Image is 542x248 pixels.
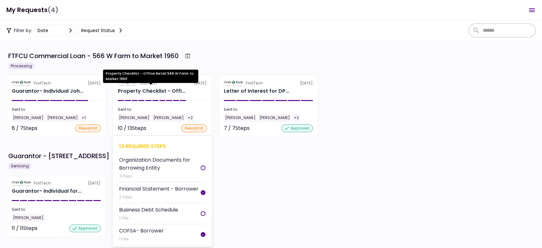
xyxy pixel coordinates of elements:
[12,225,37,232] div: 11 / 11 Steps
[119,206,178,214] div: Business Debt Schedule
[46,114,79,122] div: [PERSON_NAME]
[119,173,201,179] div: 3 Files
[8,151,109,161] div: Guarantor - [STREET_ADDRESS]
[119,156,201,172] div: Organization Documents for Borrowing Entity
[8,63,35,69] div: Processing
[118,107,207,112] div: Sent to:
[181,124,207,132] div: resubmit
[12,207,101,212] div: Sent to:
[119,215,178,221] div: 1 File
[48,3,58,17] span: (4)
[182,50,193,62] button: Archive workflow
[224,114,257,122] div: [PERSON_NAME]
[152,114,185,122] div: [PERSON_NAME]
[119,227,164,235] div: COFSA- Borrower
[12,180,31,186] img: Partner logo
[6,3,58,17] h1: My Requests
[35,25,76,36] button: date
[224,80,243,86] img: Partner logo
[246,80,263,86] div: FirstTech
[119,185,198,193] div: Financial Statement - Borrower
[12,80,31,86] img: Partner logo
[224,80,313,86] div: [DATE]
[69,225,101,232] div: approved
[12,80,101,86] div: [DATE]
[12,87,84,95] div: Guarantor- Individual Johnny Yun
[118,114,151,122] div: [PERSON_NAME]
[103,70,198,83] div: Property Checklist - Office Retail 566 W Farm to Market 1960
[75,124,101,132] div: resubmit
[78,25,126,36] button: Request status
[119,194,198,200] div: 2 Files
[12,214,45,222] div: [PERSON_NAME]
[186,114,194,122] div: +2
[224,124,250,132] div: 7 / 7 Steps
[12,107,101,112] div: Sent to:
[12,180,101,186] div: [DATE]
[8,163,31,169] div: Servicing
[80,114,87,122] div: +1
[224,107,313,112] div: Sent to:
[258,114,291,122] div: [PERSON_NAME]
[524,3,539,18] button: Open menu
[34,180,51,186] div: FirstTech
[281,124,313,132] div: approved
[12,187,82,195] div: Guarantor- Individual for Chan Ok Yun
[119,142,205,150] div: 13 required steps
[292,114,300,122] div: +2
[34,80,51,86] div: FirstTech
[118,87,185,95] div: Property Checklist - Office Retail 566 W Farm to Market 1960
[224,87,289,95] div: Letter of Interest for DP REALTY INVESTMENT, LLC 566 W Farm to Market 1960
[112,150,124,162] button: Archive workflow
[119,236,164,242] div: 1 File
[6,25,126,36] div: Filter by:
[12,124,37,132] div: 6 / 7 Steps
[8,51,179,61] div: FTFCU Commercial Loan - 566 W Farm to Market 1960
[12,114,45,122] div: [PERSON_NAME]
[37,27,48,34] div: date
[118,124,146,132] div: 10 / 13 Steps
